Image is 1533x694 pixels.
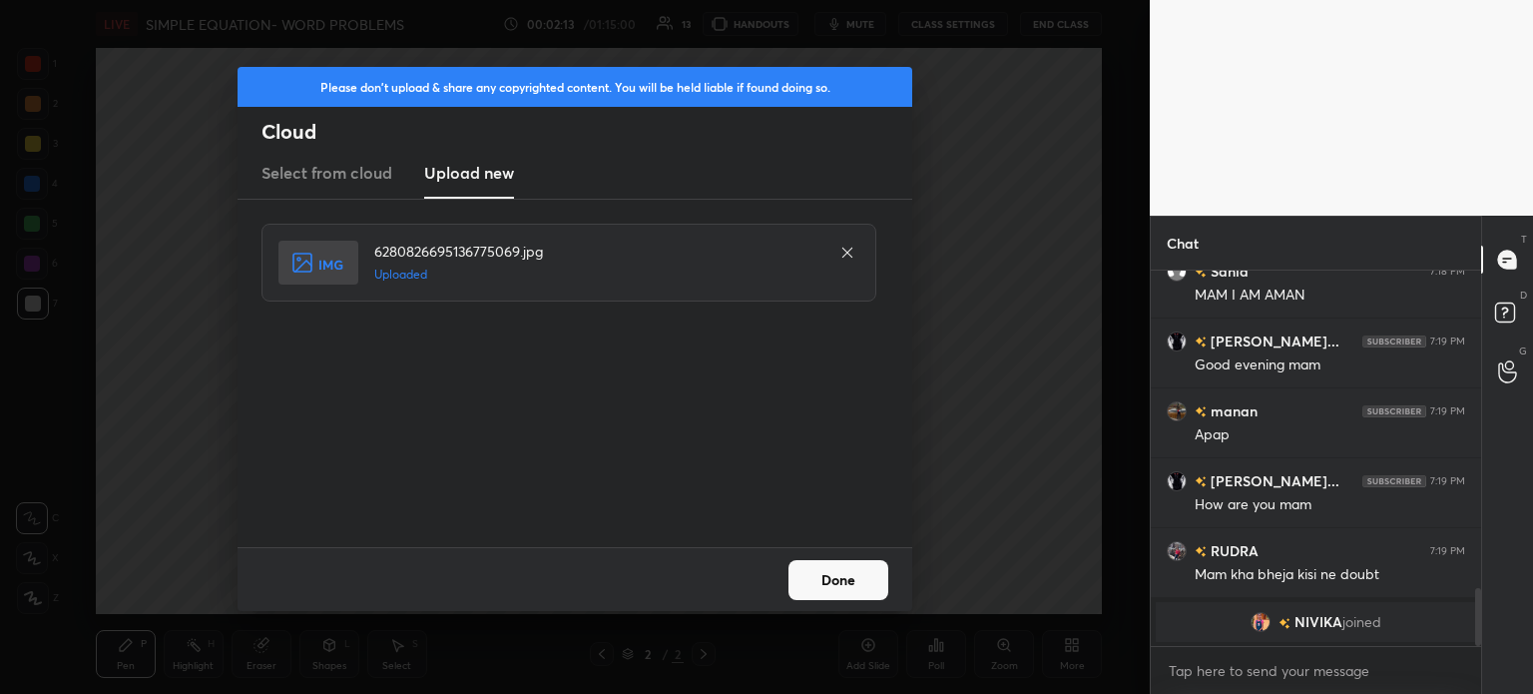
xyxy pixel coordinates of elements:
[1521,232,1527,247] p: T
[1167,332,1187,351] img: 160b80f19e714930bc40b0a61aaba339.jpg
[1362,475,1426,487] img: 4P8fHbbgJtejmAAAAAElFTkSuQmCC
[1167,471,1187,491] img: 160b80f19e714930bc40b0a61aaba339.jpg
[1294,614,1342,630] span: NIVIKA
[1167,401,1187,421] img: ba2022eaca28418aafcdf886b3ebe737.jpg
[1278,618,1290,629] img: no-rating-badge.077c3623.svg
[1195,406,1207,417] img: no-rating-badge.077c3623.svg
[1195,425,1465,445] div: Apap
[1362,336,1426,347] img: 4P8fHbbgJtejmAAAAAElFTkSuQmCC
[1195,495,1465,515] div: How are you mam
[1342,614,1381,630] span: joined
[1430,266,1465,278] div: 7:18 PM
[1207,400,1258,421] h6: manan
[1195,476,1207,487] img: no-rating-badge.077c3623.svg
[1151,271,1481,646] div: grid
[1195,267,1207,278] img: no-rating-badge.077c3623.svg
[1430,545,1465,557] div: 7:19 PM
[1251,612,1271,632] img: 4401dc006dbe4696b9c2bfe79b523e29.jpg
[1430,336,1465,347] div: 7:19 PM
[374,241,819,262] h4: 6280826695136775069.jpg
[1430,475,1465,487] div: 7:19 PM
[1207,331,1339,351] h6: [PERSON_NAME]...
[1520,288,1527,303] p: D
[238,67,912,107] div: Please don't upload & share any copyrighted content. You will be held liable if found doing so.
[1195,355,1465,375] div: Good evening mam
[1207,261,1249,282] h6: Sania
[1195,286,1465,306] div: MAM I AM AMAN
[1167,262,1187,282] img: default.png
[1195,565,1465,585] div: Mam kha bheja kisi ne doubt
[788,560,888,600] button: Done
[1430,405,1465,417] div: 7:19 PM
[1207,470,1339,491] h6: [PERSON_NAME]...
[1195,546,1207,557] img: no-rating-badge.077c3623.svg
[1195,337,1207,347] img: no-rating-badge.077c3623.svg
[424,161,514,185] h3: Upload new
[261,119,912,145] h2: Cloud
[1519,344,1527,358] p: G
[1167,541,1187,561] img: 5b19429484684c82b49a65a1f5339b59.jpg
[1207,540,1259,561] h6: RUDRA
[1362,405,1426,417] img: 4P8fHbbgJtejmAAAAAElFTkSuQmCC
[374,266,819,284] h5: Uploaded
[1151,217,1215,270] p: Chat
